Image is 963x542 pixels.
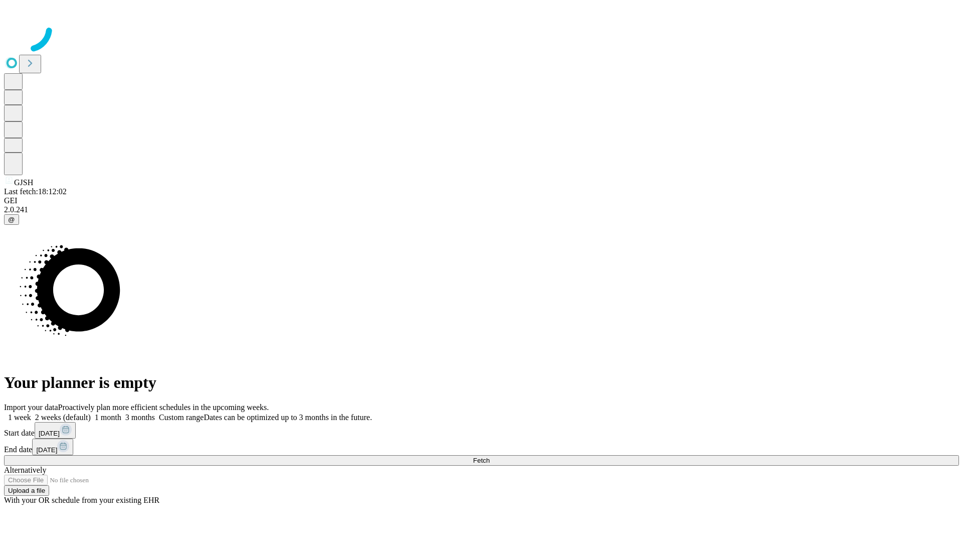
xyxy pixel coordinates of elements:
[4,214,19,225] button: @
[4,485,49,496] button: Upload a file
[4,455,959,466] button: Fetch
[4,187,67,196] span: Last fetch: 18:12:02
[39,430,60,437] span: [DATE]
[4,422,959,439] div: Start date
[4,196,959,205] div: GEI
[32,439,73,455] button: [DATE]
[8,413,31,422] span: 1 week
[4,496,159,504] span: With your OR schedule from your existing EHR
[4,373,959,392] h1: Your planner is empty
[4,439,959,455] div: End date
[473,457,490,464] span: Fetch
[36,446,57,454] span: [DATE]
[204,413,372,422] span: Dates can be optimized up to 3 months in the future.
[159,413,204,422] span: Custom range
[4,466,46,474] span: Alternatively
[8,216,15,223] span: @
[58,403,269,412] span: Proactively plan more efficient schedules in the upcoming weeks.
[35,413,91,422] span: 2 weeks (default)
[95,413,121,422] span: 1 month
[4,403,58,412] span: Import your data
[14,178,33,187] span: GJSH
[125,413,155,422] span: 3 months
[4,205,959,214] div: 2.0.241
[35,422,76,439] button: [DATE]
